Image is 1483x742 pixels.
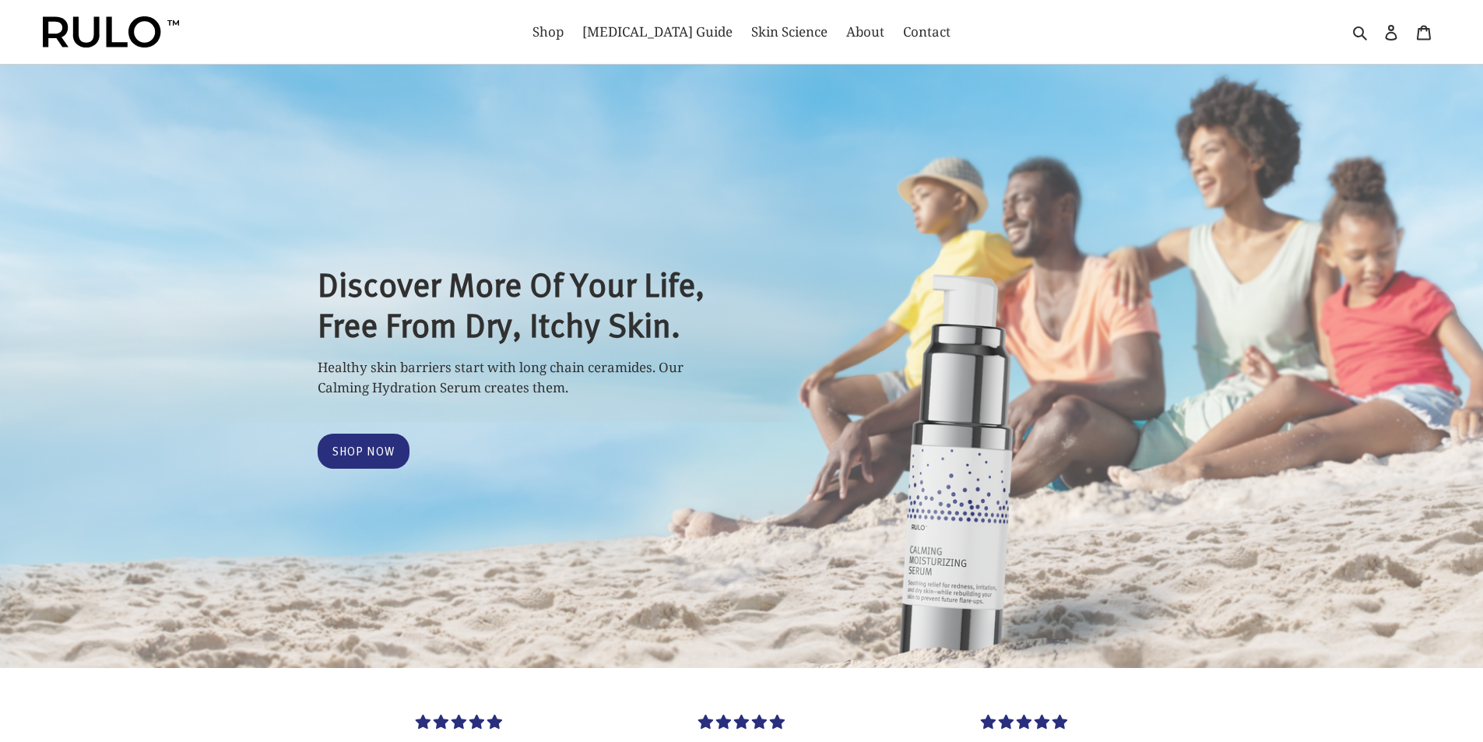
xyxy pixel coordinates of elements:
[575,19,740,44] a: [MEDICAL_DATA] Guide
[903,23,951,41] span: Contact
[846,23,884,41] span: About
[318,263,715,343] h2: Discover More Of Your Life, Free From Dry, Itchy Skin.
[698,712,785,731] span: 5.00 stars
[582,23,733,41] span: [MEDICAL_DATA] Guide
[751,23,828,41] span: Skin Science
[895,19,958,44] a: Contact
[838,19,892,44] a: About
[981,712,1067,731] span: 5.00 stars
[318,357,715,397] p: Healthy skin barriers start with long chain ceramides. Our Calming Hydration Serum creates them.
[43,16,179,47] img: Rulo™ Skin
[532,23,564,41] span: Shop
[318,434,410,469] a: Shop Now
[525,19,571,44] a: Shop
[416,712,502,731] span: 5.00 stars
[743,19,835,44] a: Skin Science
